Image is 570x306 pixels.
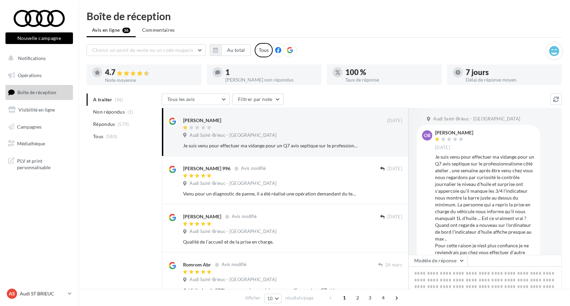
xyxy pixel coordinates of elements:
[285,295,314,301] span: résultats/page
[225,69,316,76] div: 1
[18,55,46,61] span: Notifications
[162,93,230,105] button: Tous les avis
[4,51,72,65] button: Notifications
[264,294,282,303] button: 10
[105,78,196,83] div: Note moyenne
[466,77,557,82] div: Délai de réponse moyen
[106,134,118,139] span: (580)
[210,44,251,56] button: Au total
[222,262,246,267] span: Avis modifié
[232,214,257,219] span: Avis modifié
[127,109,133,115] span: (1)
[93,108,125,115] span: Non répondus
[4,120,74,134] a: Campagnes
[183,117,221,124] div: [PERSON_NAME]
[190,229,276,235] span: Audi Saint-Brieuc - [GEOGRAPHIC_DATA]
[183,238,358,245] div: Qualité de l’accueil et de la prise en charge.
[167,96,195,102] span: Tous les avis
[4,154,74,174] a: PLV et print personnalisable
[245,295,260,301] span: Afficher
[433,116,520,122] span: Audi Saint-Brieuc - [GEOGRAPHIC_DATA]
[4,103,74,117] a: Visibilité en ligne
[183,142,358,149] div: Je suis venu pour effectuer ma vidange pour un Q7 avis septique sur le professionnalisme côté ate...
[18,72,42,78] span: Opérations
[267,296,273,301] span: 10
[93,121,115,128] span: Répondus
[339,292,350,303] span: 1
[92,47,193,53] span: Choisir un point de vente ou un code magasin
[424,132,431,139] span: OB
[4,136,74,151] a: Médiathèque
[4,85,74,100] a: Boîte de réception
[387,214,402,220] span: [DATE]
[142,27,175,33] span: Commentaires
[87,11,562,21] div: Boîte de réception
[435,154,535,263] div: Je suis venu pour effectuer ma vidange pour un Q7 avis septique sur le professionnalisme côté ate...
[183,287,358,294] div: J'ai fait plus de 500km pour venir acquérir une magnifique e-tron GT et je ne regrette vraiment p...
[17,123,42,129] span: Campagnes
[225,77,316,82] div: [PERSON_NAME] non répondus
[4,68,74,83] a: Opérations
[385,262,402,268] span: 26 mars
[17,156,70,171] span: PLV et print personnalisable
[352,292,363,303] span: 2
[9,290,15,297] span: AS
[17,141,45,146] span: Médiathèque
[255,43,273,57] div: Tous
[5,32,73,44] button: Nouvelle campagne
[118,121,129,127] span: (579)
[364,292,375,303] span: 3
[435,145,450,151] span: [DATE]
[241,166,266,171] span: Avis modifié
[93,133,103,140] span: Tous
[387,118,402,124] span: [DATE]
[20,290,65,297] p: Audi ST BRIEUC
[345,69,436,76] div: 100 %
[183,190,358,197] div: Venu pour un diagnostic de panne, il a été réalisé une opération demandant du temps pour réparer ...
[466,69,557,76] div: 7 jours
[18,107,55,113] span: Visibilité en ligne
[387,166,402,172] span: [DATE]
[190,132,276,139] span: Audi Saint-Brieuc - [GEOGRAPHIC_DATA]
[5,287,73,300] a: AS Audi ST BRIEUC
[345,77,436,82] div: Taux de réponse
[87,44,206,56] button: Choisir un point de vente ou un code magasin
[378,292,389,303] span: 4
[105,69,196,76] div: 4.7
[17,89,56,95] span: Boîte de réception
[183,261,211,268] div: Romrom Abr
[190,180,276,187] span: Audi Saint-Brieuc - [GEOGRAPHIC_DATA]
[190,277,276,283] span: Audi Saint-Brieuc - [GEOGRAPHIC_DATA]
[183,165,230,172] div: [PERSON_NAME] 996
[435,130,473,135] div: [PERSON_NAME]
[232,93,284,105] button: Filtrer par note
[183,213,221,220] div: [PERSON_NAME]
[221,44,251,56] button: Au total
[408,255,468,266] button: Modèle de réponse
